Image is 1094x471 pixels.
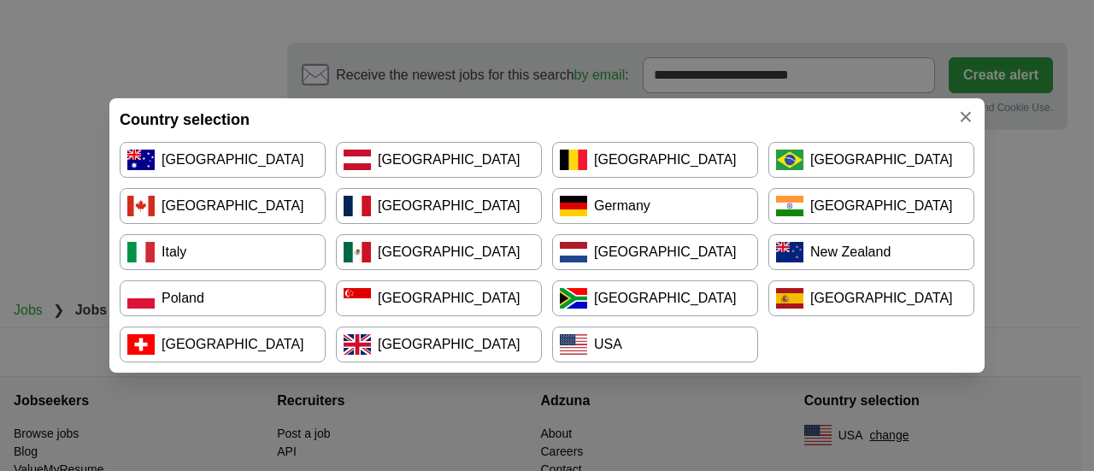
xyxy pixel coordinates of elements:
button: × [947,98,985,136]
a: [GEOGRAPHIC_DATA] [552,142,758,178]
a: [GEOGRAPHIC_DATA] [336,327,542,362]
a: [GEOGRAPHIC_DATA] [552,280,758,316]
a: [GEOGRAPHIC_DATA] [336,280,542,316]
a: [GEOGRAPHIC_DATA] [768,188,974,224]
a: [GEOGRAPHIC_DATA] [768,280,974,316]
a: [GEOGRAPHIC_DATA] [336,188,542,224]
a: Italy [120,234,326,270]
a: Poland [120,280,326,316]
a: USA [552,327,758,362]
a: New Zealand [768,234,974,270]
a: [GEOGRAPHIC_DATA] [120,142,326,178]
a: Germany [552,188,758,224]
h4: Country selection [120,109,974,132]
a: [GEOGRAPHIC_DATA] [120,327,326,362]
a: [GEOGRAPHIC_DATA] [336,234,542,270]
a: [GEOGRAPHIC_DATA] [336,142,542,178]
a: [GEOGRAPHIC_DATA] [120,188,326,224]
a: [GEOGRAPHIC_DATA] [552,234,758,270]
a: [GEOGRAPHIC_DATA] [768,142,974,178]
